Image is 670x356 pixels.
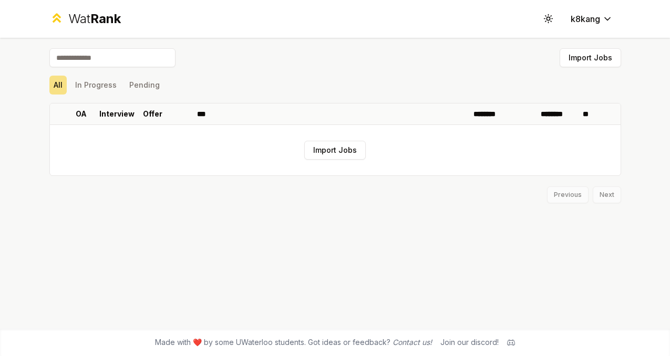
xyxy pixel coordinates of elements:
span: k8kang [571,13,600,25]
span: Rank [90,11,121,26]
button: Pending [125,76,164,95]
button: Import Jobs [304,141,366,160]
button: All [49,76,67,95]
p: OA [76,109,87,119]
button: k8kang [562,9,621,28]
button: Import Jobs [560,48,621,67]
p: Interview [99,109,135,119]
p: Offer [143,109,162,119]
div: Join our discord! [440,337,499,348]
a: WatRank [49,11,121,27]
span: Made with ❤️ by some UWaterloo students. Got ideas or feedback? [155,337,432,348]
button: In Progress [71,76,121,95]
a: Contact us! [393,338,432,347]
div: Wat [68,11,121,27]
